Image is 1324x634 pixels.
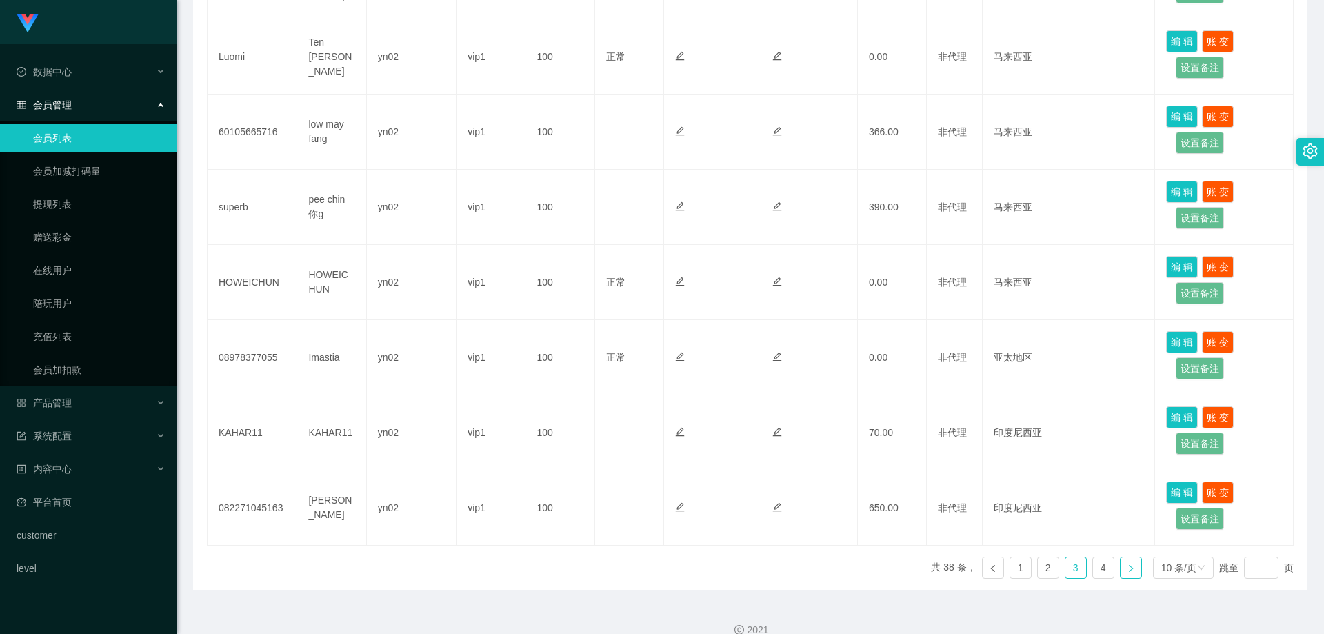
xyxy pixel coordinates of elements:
span: 非代理 [938,277,967,288]
span: 内容中心 [17,464,72,475]
button: 编 辑 [1166,256,1198,278]
a: level [17,555,165,582]
td: yn02 [367,245,457,320]
td: 650.00 [858,470,927,546]
i: 图标: edit [772,502,782,512]
button: 账 变 [1202,331,1234,353]
button: 账 变 [1202,256,1234,278]
a: customer [17,522,165,549]
a: 3 [1065,557,1086,578]
i: 图标: edit [772,352,782,361]
td: superb [208,170,297,245]
td: yn02 [367,19,457,95]
a: 在线用户 [33,257,165,284]
td: 0.00 [858,19,927,95]
td: 100 [525,470,594,546]
i: 图标: down [1197,564,1205,573]
span: 非代理 [938,126,967,137]
td: HOWEICHUN [208,245,297,320]
td: pee chin 你g [297,170,366,245]
span: 正常 [606,352,625,363]
td: Ten [PERSON_NAME] [297,19,366,95]
td: yn02 [367,95,457,170]
td: yn02 [367,395,457,470]
span: 非代理 [938,352,967,363]
span: 非代理 [938,502,967,513]
span: 产品管理 [17,397,72,408]
td: vip1 [457,320,525,395]
td: 390.00 [858,170,927,245]
li: 1 [1010,557,1032,579]
td: Imastia [297,320,366,395]
td: 100 [525,19,594,95]
i: 图标: setting [1303,143,1318,159]
td: 100 [525,95,594,170]
button: 编 辑 [1166,30,1198,52]
button: 设置备注 [1176,282,1224,304]
td: 366.00 [858,95,927,170]
td: vip1 [457,19,525,95]
span: 正常 [606,51,625,62]
span: 会员管理 [17,99,72,110]
li: 3 [1065,557,1087,579]
td: KAHAR11 [208,395,297,470]
td: vip1 [457,470,525,546]
td: low may fang [297,95,366,170]
a: 1 [1010,557,1031,578]
a: 会员加减打码量 [33,157,165,185]
button: 设置备注 [1176,433,1224,455]
i: 图标: edit [675,277,685,286]
i: 图标: edit [772,277,782,286]
i: 图标: edit [772,51,782,61]
td: 100 [525,320,594,395]
i: 图标: form [17,431,26,441]
td: 100 [525,245,594,320]
li: 2 [1037,557,1059,579]
i: 图标: right [1127,564,1135,573]
td: [PERSON_NAME] [297,470,366,546]
i: 图标: left [989,564,997,573]
td: 0.00 [858,245,927,320]
button: 设置备注 [1176,357,1224,379]
i: 图标: edit [675,502,685,512]
button: 账 变 [1202,482,1234,504]
img: logo.9652507e.png [17,14,39,33]
td: 082271045163 [208,470,297,546]
button: 编 辑 [1166,482,1198,504]
td: 0.00 [858,320,927,395]
td: 100 [525,170,594,245]
i: 图标: edit [675,352,685,361]
i: 图标: edit [772,126,782,136]
a: 提现列表 [33,190,165,218]
td: 70.00 [858,395,927,470]
button: 设置备注 [1176,57,1224,79]
button: 编 辑 [1166,181,1198,203]
li: 共 38 条， [931,557,976,579]
td: yn02 [367,170,457,245]
span: 正常 [606,277,625,288]
button: 编 辑 [1166,106,1198,128]
i: 图标: check-circle-o [17,67,26,77]
td: yn02 [367,470,457,546]
td: HOWEICHUN [297,245,366,320]
i: 图标: profile [17,464,26,474]
i: 图标: edit [675,427,685,437]
button: 账 变 [1202,106,1234,128]
td: 100 [525,395,594,470]
div: 10 条/页 [1161,557,1196,578]
a: 图标: dashboard平台首页 [17,488,165,516]
td: vip1 [457,245,525,320]
i: 图标: edit [772,201,782,211]
a: 充值列表 [33,323,165,350]
td: 马来西亚 [983,170,1156,245]
button: 设置备注 [1176,132,1224,154]
i: 图标: appstore-o [17,398,26,408]
button: 编 辑 [1166,406,1198,428]
td: 印度尼西亚 [983,395,1156,470]
td: 马来西亚 [983,95,1156,170]
a: 陪玩用户 [33,290,165,317]
span: 非代理 [938,51,967,62]
span: 数据中心 [17,66,72,77]
button: 设置备注 [1176,508,1224,530]
i: 图标: table [17,100,26,110]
